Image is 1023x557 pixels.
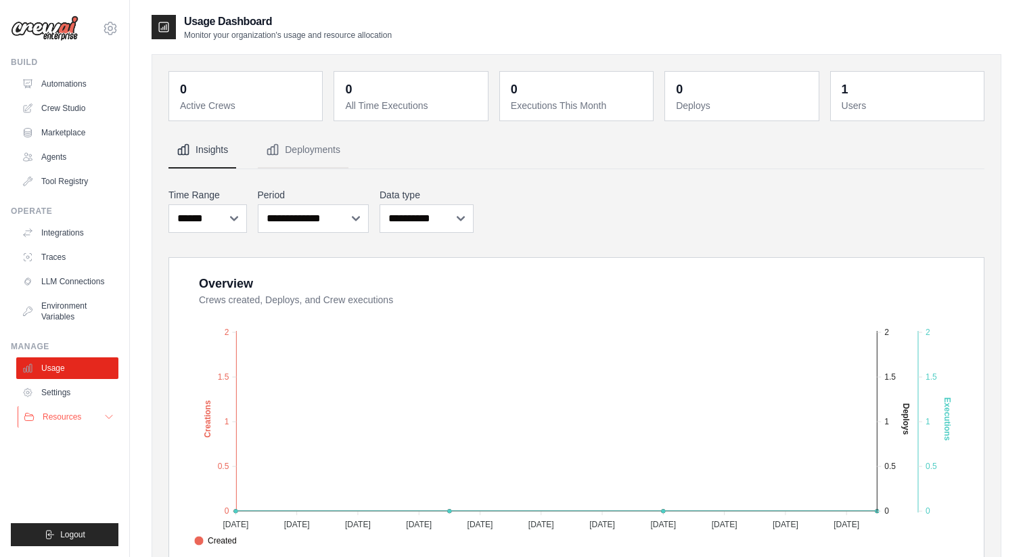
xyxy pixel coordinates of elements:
dt: Active Crews [180,99,314,112]
dt: All Time Executions [345,99,479,112]
tspan: [DATE] [589,520,615,529]
a: Marketplace [16,122,118,143]
tspan: 2 [225,328,229,337]
tspan: 1 [884,417,889,426]
tspan: 0 [884,506,889,516]
tspan: 1.5 [218,372,229,382]
tspan: 1 [926,417,930,426]
span: Resources [43,411,81,422]
label: Data type [380,188,474,202]
div: 0 [345,80,352,99]
tspan: [DATE] [284,520,310,529]
a: Environment Variables [16,295,118,328]
img: Logo [11,16,78,41]
text: Executions [942,397,952,441]
a: Usage [16,357,118,379]
tspan: 0 [926,506,930,516]
tspan: [DATE] [528,520,554,529]
span: Logout [60,529,85,540]
p: Monitor your organization's usage and resource allocation [184,30,392,41]
button: Resources [18,406,120,428]
h2: Usage Dashboard [184,14,392,30]
tspan: [DATE] [406,520,432,529]
tspan: 0.5 [218,462,229,471]
tspan: 1.5 [926,372,937,382]
a: Integrations [16,222,118,244]
tspan: [DATE] [834,520,859,529]
a: LLM Connections [16,271,118,292]
tspan: 1 [225,417,229,426]
tspan: 0.5 [926,462,937,471]
tspan: 0 [225,506,229,516]
button: Insights [168,132,236,169]
tspan: 0.5 [884,462,896,471]
tspan: [DATE] [345,520,371,529]
label: Time Range [168,188,247,202]
tspan: [DATE] [712,520,737,529]
dt: Crews created, Deploys, and Crew executions [199,293,968,307]
div: 0 [676,80,683,99]
tspan: 1.5 [884,372,896,382]
a: Traces [16,246,118,268]
tspan: 2 [884,328,889,337]
div: Overview [199,274,253,293]
a: Automations [16,73,118,95]
dt: Deploys [676,99,810,112]
a: Agents [16,146,118,168]
div: Manage [11,341,118,352]
div: 0 [180,80,187,99]
nav: Tabs [168,132,984,169]
tspan: [DATE] [650,520,676,529]
div: Build [11,57,118,68]
button: Logout [11,523,118,546]
tspan: [DATE] [468,520,493,529]
dt: Users [842,99,976,112]
span: Created [194,535,237,547]
label: Period [258,188,369,202]
button: Deployments [258,132,348,169]
div: 0 [511,80,518,99]
tspan: [DATE] [223,520,248,529]
a: Settings [16,382,118,403]
tspan: 2 [926,328,930,337]
tspan: [DATE] [773,520,798,529]
div: 1 [842,80,848,99]
div: Operate [11,206,118,217]
a: Tool Registry [16,171,118,192]
a: Crew Studio [16,97,118,119]
text: Creations [203,400,212,438]
dt: Executions This Month [511,99,645,112]
text: Deploys [901,403,911,435]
